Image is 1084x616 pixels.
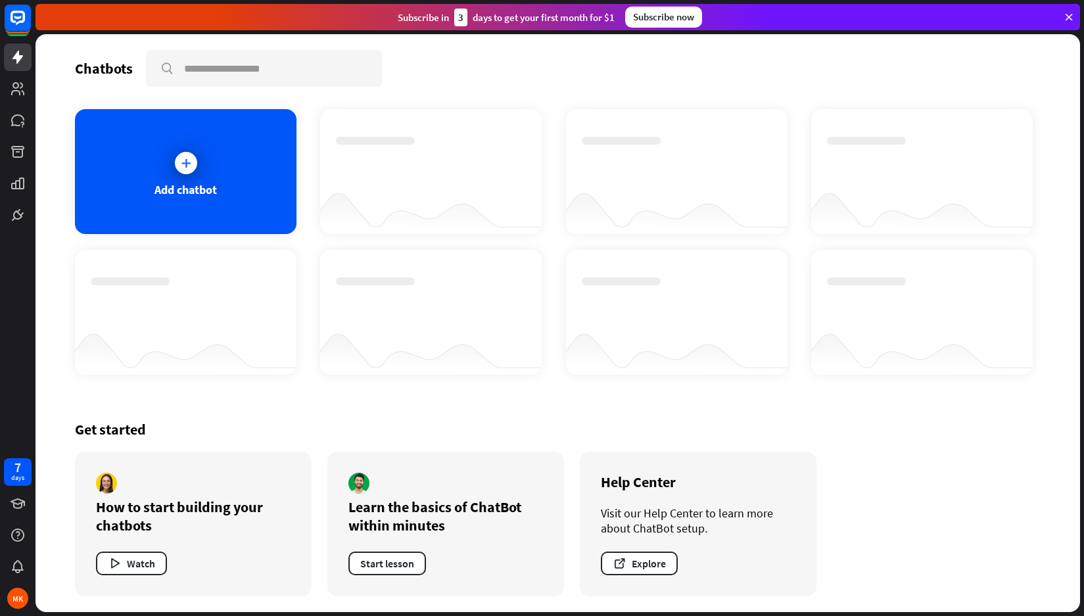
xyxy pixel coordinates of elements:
[14,462,21,473] div: 7
[601,552,678,575] button: Explore
[96,498,291,534] div: How to start building your chatbots
[348,498,543,534] div: Learn the basics of ChatBot within minutes
[11,5,50,45] button: Open LiveChat chat widget
[398,9,615,26] div: Subscribe in days to get your first month for $1
[75,59,133,78] div: Chatbots
[601,506,795,536] div: Visit our Help Center to learn more about ChatBot setup.
[348,552,426,575] button: Start lesson
[75,420,1041,438] div: Get started
[348,473,369,494] img: author
[11,473,24,483] div: days
[96,473,117,494] img: author
[154,182,217,197] div: Add chatbot
[7,588,28,609] div: MK
[601,473,795,491] div: Help Center
[96,552,167,575] button: Watch
[625,7,702,28] div: Subscribe now
[454,9,467,26] div: 3
[4,458,32,486] a: 7 days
